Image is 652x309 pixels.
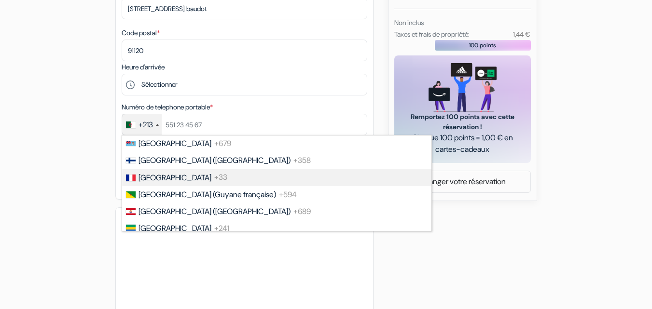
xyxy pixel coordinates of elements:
[406,132,519,155] span: Chaque 100 points = 1,00 € en cartes-cadeaux
[139,206,291,216] span: [GEOGRAPHIC_DATA] ([GEOGRAPHIC_DATA])
[394,18,424,27] small: Non inclus
[139,119,153,131] div: +213
[406,112,519,132] span: Remportez 100 points avec cette réservation !
[139,189,276,200] span: [GEOGRAPHIC_DATA] (Guyane française)
[279,189,297,200] span: +594
[214,138,231,148] span: +679
[214,173,227,183] span: +33
[139,173,211,183] span: [GEOGRAPHIC_DATA]
[513,30,530,39] small: 1,44 €
[395,173,530,191] a: Changer votre réservation
[293,206,311,216] span: +689
[139,138,211,148] span: [GEOGRAPHIC_DATA]
[122,114,162,135] div: Algeria (‫الجزائر‬‎): +213
[122,114,367,135] input: 551 23 45 67
[214,223,229,233] span: +241
[293,155,311,165] span: +358
[122,102,213,112] label: Numéro de telephone portable
[139,155,291,165] span: [GEOGRAPHIC_DATA] ([GEOGRAPHIC_DATA])
[122,28,160,38] label: Code postal
[122,135,432,231] ul: List of countries
[469,41,496,50] span: 100 points
[394,30,470,39] small: Taxes et frais de propriété:
[139,223,211,233] span: [GEOGRAPHIC_DATA]
[122,62,165,72] label: Heure d'arrivée
[429,63,497,112] img: gift_card_hero_new.png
